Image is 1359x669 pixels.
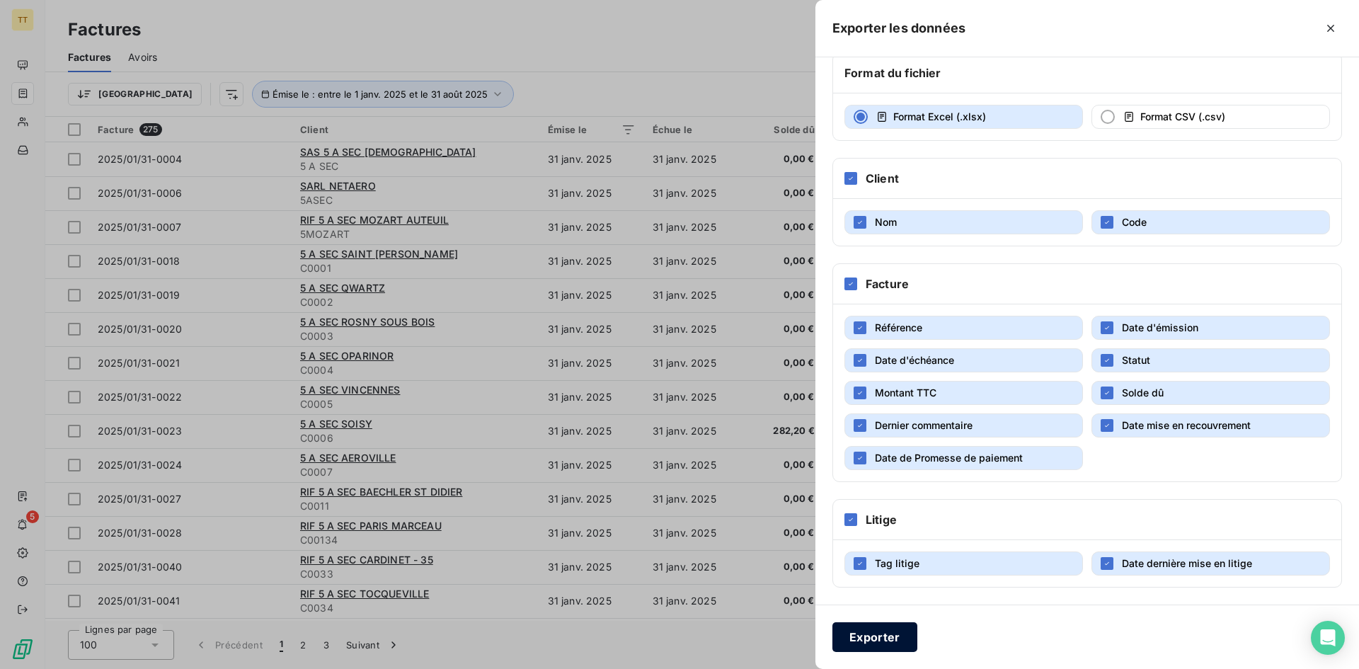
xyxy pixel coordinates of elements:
[844,316,1083,340] button: Référence
[875,419,973,431] span: Dernier commentaire
[1122,354,1150,366] span: Statut
[1122,419,1251,431] span: Date mise en recouvrement
[875,354,954,366] span: Date d'échéance
[844,105,1083,129] button: Format Excel (.xlsx)
[1122,387,1164,399] span: Solde dû
[1091,210,1330,234] button: Code
[844,446,1083,470] button: Date de Promesse de paiement
[1091,316,1330,340] button: Date d'émission
[844,381,1083,405] button: Montant TTC
[875,452,1023,464] span: Date de Promesse de paiement
[844,210,1083,234] button: Nom
[832,622,917,652] button: Exporter
[1091,105,1330,129] button: Format CSV (.csv)
[1091,413,1330,438] button: Date mise en recouvrement
[1122,216,1147,228] span: Code
[844,413,1083,438] button: Dernier commentaire
[1122,557,1252,569] span: Date dernière mise en litige
[875,216,897,228] span: Nom
[893,110,986,122] span: Format Excel (.xlsx)
[1091,348,1330,372] button: Statut
[866,170,899,187] h6: Client
[1091,551,1330,576] button: Date dernière mise en litige
[1140,110,1225,122] span: Format CSV (.csv)
[1311,621,1345,655] div: Open Intercom Messenger
[844,551,1083,576] button: Tag litige
[832,18,965,38] h5: Exporter les données
[1122,321,1198,333] span: Date d'émission
[1091,381,1330,405] button: Solde dû
[844,348,1083,372] button: Date d'échéance
[866,511,897,528] h6: Litige
[866,275,909,292] h6: Facture
[844,64,941,81] h6: Format du fichier
[875,321,922,333] span: Référence
[875,387,936,399] span: Montant TTC
[875,557,919,569] span: Tag litige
